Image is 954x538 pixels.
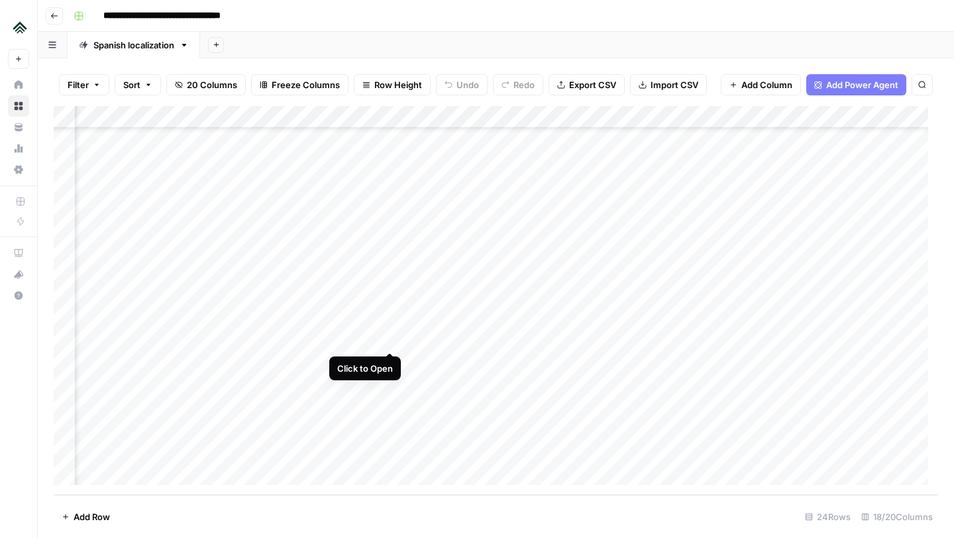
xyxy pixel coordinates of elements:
[21,34,32,45] img: website_grey.svg
[34,34,148,45] div: Dominio: [DOMAIN_NAME]
[513,78,535,91] span: Redo
[436,74,488,95] button: Undo
[115,74,161,95] button: Sort
[187,78,237,91] span: 20 Columns
[856,506,938,527] div: 18/20 Columns
[8,242,29,264] a: AirOps Academy
[549,74,625,95] button: Export CSV
[800,506,856,527] div: 24 Rows
[166,74,246,95] button: 20 Columns
[8,74,29,95] a: Home
[8,95,29,117] a: Browse
[123,78,140,91] span: Sort
[21,21,32,32] img: logo_orange.svg
[8,159,29,180] a: Settings
[8,15,32,39] img: Uplisting Logo
[721,74,801,95] button: Add Column
[8,285,29,306] button: Help + Support
[9,264,28,284] div: What's new?
[493,74,543,95] button: Redo
[8,117,29,138] a: Your Data
[156,78,211,87] div: Palabras clave
[8,138,29,159] a: Usage
[74,510,110,523] span: Add Row
[37,21,65,32] div: v 4.0.25
[337,362,393,375] div: Click to Open
[826,78,898,91] span: Add Power Agent
[630,74,707,95] button: Import CSV
[8,11,29,44] button: Workspace: Uplisting
[8,264,29,285] button: What's new?
[141,77,152,87] img: tab_keywords_by_traffic_grey.svg
[70,78,101,87] div: Dominio
[55,77,66,87] img: tab_domain_overview_orange.svg
[569,78,616,91] span: Export CSV
[354,74,431,95] button: Row Height
[374,78,422,91] span: Row Height
[456,78,479,91] span: Undo
[741,78,792,91] span: Add Column
[59,74,109,95] button: Filter
[93,38,174,52] div: Spanish localization
[651,78,698,91] span: Import CSV
[806,74,906,95] button: Add Power Agent
[54,506,118,527] button: Add Row
[68,78,89,91] span: Filter
[251,74,348,95] button: Freeze Columns
[68,32,200,58] a: Spanish localization
[272,78,340,91] span: Freeze Columns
